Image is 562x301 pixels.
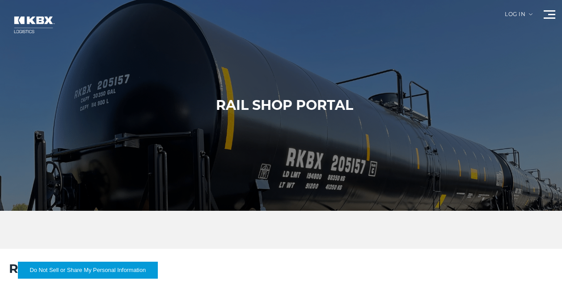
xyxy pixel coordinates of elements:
[529,13,532,15] img: arrow
[216,96,353,114] h1: RAIL SHOP PORTAL
[18,262,158,279] button: Do Not Sell or Share My Personal Information
[9,260,553,277] h2: RAIL SHOP PORTAL
[7,9,60,41] img: kbx logo
[505,12,532,24] div: Log in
